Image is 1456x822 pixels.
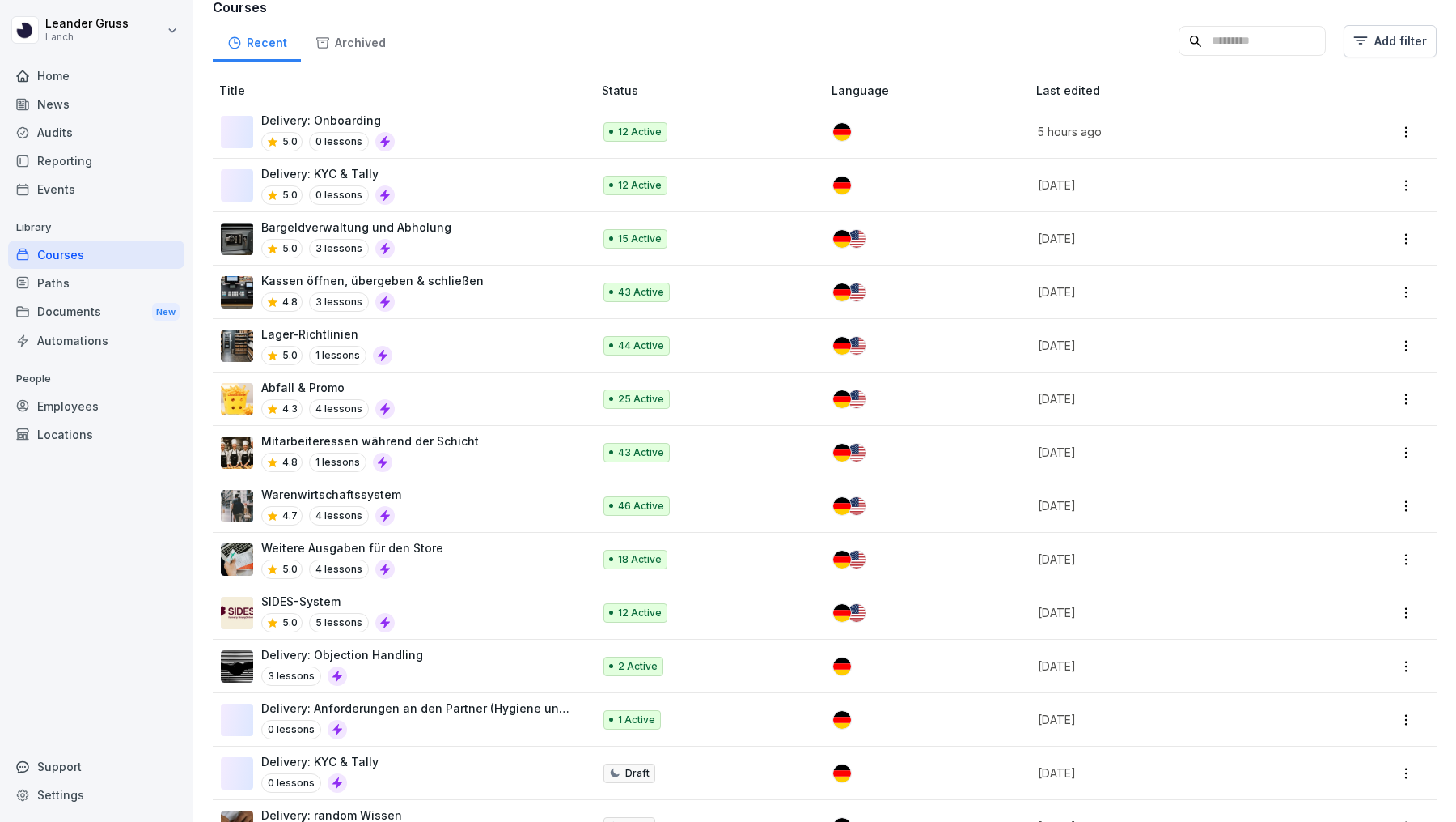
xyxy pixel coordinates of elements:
[221,597,253,629] img: dxp6s89mgihow8pv4ecb2jfk.png
[1038,604,1314,621] p: [DATE]
[309,185,369,205] p: 0 lessons
[1344,25,1437,57] button: Add filter
[221,330,253,362] img: g9g0z14z6r0gwnvoxvhir8sm.png
[282,562,298,577] p: 5.0
[282,241,298,256] p: 5.0
[1038,123,1314,140] p: 5 hours ago
[282,615,298,630] p: 5.0
[833,177,851,194] img: de.svg
[221,437,253,469] img: xjzuossoc1a89jeij0tv46pl.png
[261,753,379,770] p: Delivery: KYC & Tally
[833,337,851,355] img: de.svg
[8,392,184,420] a: Employees
[261,773,321,793] p: 0 lessons
[301,20,400,62] a: Archived
[8,241,184,269] a: Courses
[1038,765,1314,782] p: [DATE]
[833,551,851,569] img: de.svg
[309,560,369,579] p: 4 lessons
[618,232,662,246] p: 15 Active
[8,147,184,175] a: Reporting
[261,700,576,717] p: Delivery: Anforderungen an den Partner (Hygiene und Sign Criteria)
[261,646,423,663] p: Delivery: Objection Handling
[309,292,369,312] p: 3 lessons
[261,272,484,289] p: Kassen öffnen, übergeben & schließen
[833,390,851,408] img: de.svg
[1038,390,1314,407] p: [DATE]
[221,543,253,576] img: gjjlzyzklkomauxnabzwgl4y.png
[282,455,298,470] p: 4.8
[8,215,184,241] p: Library
[8,62,184,90] a: Home
[618,178,662,193] p: 12 Active
[8,297,184,327] a: DocumentsNew
[1038,551,1314,568] p: [DATE]
[618,659,658,674] p: 2 Active
[618,552,662,567] p: 18 Active
[832,82,1030,99] p: Language
[848,551,866,569] img: us.svg
[833,604,851,622] img: de.svg
[261,432,479,449] p: Mitarbeiteressen während der Schicht
[221,223,253,255] img: th9trzu144u9p3red8ow6id8.png
[261,539,443,556] p: Weitere Ausgaben für den Store
[8,781,184,809] a: Settings
[282,134,298,149] p: 5.0
[618,499,664,513] p: 46 Active
[261,379,395,396] p: Abfall & Promo
[833,283,851,301] img: de.svg
[221,650,253,683] img: uim5gx7fz7npk6ooxrdaio0l.png
[618,339,664,353] p: 44 Active
[1036,82,1334,99] p: Last edited
[261,720,321,739] p: 0 lessons
[152,303,180,322] div: New
[8,269,184,297] a: Paths
[1038,711,1314,728] p: [DATE]
[833,497,851,515] img: de.svg
[282,188,298,202] p: 5.0
[219,82,595,99] p: Title
[309,506,369,526] p: 4 lessons
[1038,177,1314,194] p: [DATE]
[618,713,655,727] p: 1 Active
[261,486,401,503] p: Warenwirtschaftssystem
[309,132,369,151] p: 0 lessons
[8,420,184,449] div: Locations
[282,402,298,416] p: 4.3
[8,118,184,147] div: Audits
[833,765,851,782] img: de.svg
[309,399,369,419] p: 4 lessons
[45,32,129,43] p: Lanch
[261,593,395,610] p: SIDES-System
[848,230,866,248] img: us.svg
[282,348,298,363] p: 5.0
[833,711,851,729] img: de.svg
[848,444,866,462] img: us.svg
[309,613,369,632] p: 5 lessons
[618,392,664,407] p: 25 Active
[261,326,392,343] p: Lager-Richtlinien
[618,285,664,300] p: 43 Active
[8,326,184,355] a: Automations
[618,445,664,460] p: 43 Active
[309,239,369,258] p: 3 lessons
[8,175,184,203] div: Events
[833,444,851,462] img: de.svg
[261,165,395,182] p: Delivery: KYC & Tally
[221,276,253,309] img: h81973bi7xjfk70fncdre0go.png
[261,219,451,236] p: Bargeldverwaltung und Abholung
[213,20,301,62] a: Recent
[602,82,826,99] p: Status
[8,90,184,118] a: News
[282,509,298,523] p: 4.7
[1038,497,1314,514] p: [DATE]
